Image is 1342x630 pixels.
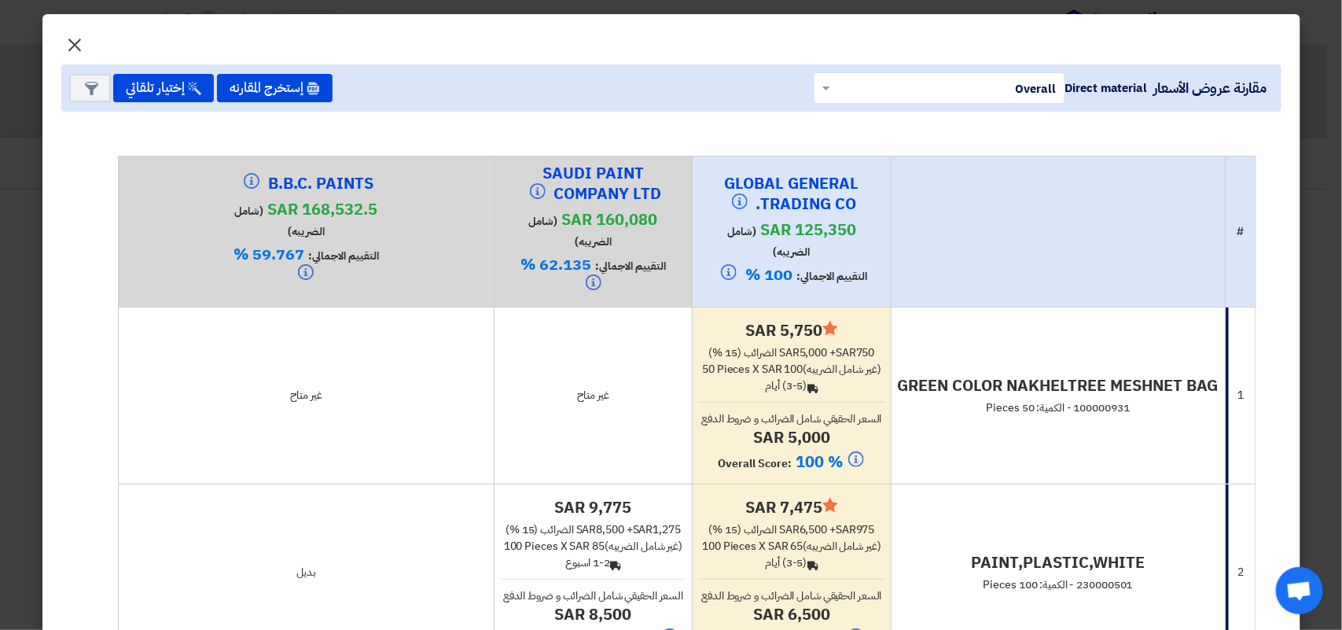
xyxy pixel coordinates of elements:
[779,521,800,538] span: sar
[803,538,881,554] span: (غير شامل الضريبه)
[699,427,884,448] h4: sar 5,000
[125,564,487,580] div: بديل
[576,521,597,538] span: sar
[760,218,856,241] span: sar 125,350
[713,173,870,216] h4: GLOBAL GENERAL TRADING CO.
[987,400,1130,416] span: 100000931 - الكمية: 50 Pieces
[1225,307,1256,484] td: 1
[779,344,800,361] span: sar
[267,197,377,221] span: sar 168,532.5
[501,387,686,403] div: غير متاح
[595,258,666,274] span: التقييم الاجمالي:
[234,203,325,240] span: (شامل الضريبه)
[836,521,856,538] span: sar
[796,450,843,473] span: 100 %
[529,213,612,250] span: (شامل الضريبه)
[699,554,884,571] div: (3-5) أيام
[702,538,721,554] span: 100
[520,252,591,276] span: 62.135 %
[233,242,304,266] span: 59.767 %
[759,538,881,554] span: x sar 65
[796,268,867,285] span: التقييم الاجمالي:
[1065,79,1148,97] span: Direct material
[803,361,881,378] span: (غير شامل الضريبه)
[727,223,811,260] span: (شامل الضريبه)
[1276,567,1323,614] div: Open chat
[217,74,333,102] button: إستخرج المقارنه
[501,497,686,518] h4: sar 9,775
[501,554,686,571] div: 1-2 اسبوع
[515,163,672,205] h4: SAUDI PAINT COMPANY LTD
[717,361,750,378] span: Pieces
[701,588,881,604] span: السعر الحقيقي شامل الضرائب و ضروط الدفع
[605,538,682,554] span: (غير شامل الضريبه)
[227,173,384,195] h4: B.B.C. PAINTS
[1153,77,1267,98] span: مقارنة عروض الأسعار
[723,538,756,554] span: Pieces
[524,538,557,554] span: Pieces
[53,25,97,57] button: Close
[504,538,523,554] span: 100
[836,344,856,361] span: sar
[699,604,884,624] h4: sar 6,500
[699,521,884,538] div: 6,500 + 975 الضرائب (15 %)
[125,387,487,403] div: غير متاح
[984,577,1133,593] span: 230000501 - الكمية: 100 Pieces
[562,208,658,231] span: sar 160,080
[718,455,792,472] span: Overall Score:
[699,378,884,394] div: (3-5) أيام
[699,497,884,518] h4: sar 7,475
[699,344,884,361] div: 5,000 + 750 الضرائب (15 %)
[66,20,85,68] span: ×
[1225,156,1256,307] th: #
[898,375,1219,396] h4: GREEN COLOR NAKHELTREE MESHNET BAG
[898,552,1219,573] h4: PAINT,PLASTIC,WHITE
[752,361,881,378] span: x sar 100
[701,411,881,427] span: السعر الحقيقي شامل الضرائب و ضروط الدفع
[633,521,653,538] span: sar
[308,248,379,264] span: التقييم الاجمالي:
[501,604,686,624] h4: sar 8,500
[699,320,884,341] h4: sar 5,750
[561,538,683,554] span: x sar 85
[702,361,715,378] span: 50
[745,263,792,286] span: 100 %
[113,74,214,102] button: إختيار تلقائي
[503,588,683,604] span: السعر الحقيقي شامل الضرائب و ضروط الدفع
[501,521,686,538] div: 8,500 + 1,275 الضرائب (15 %)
